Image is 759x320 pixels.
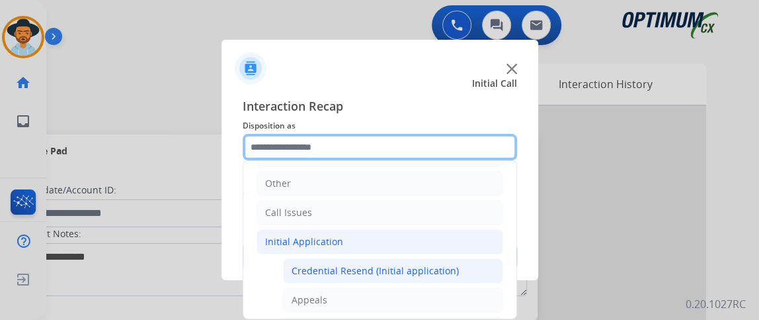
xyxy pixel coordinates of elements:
[292,264,459,278] div: Credential Resend (Initial application)
[292,293,327,307] div: Appeals
[235,52,266,84] img: contactIcon
[265,235,343,248] div: Initial Application
[265,177,291,190] div: Other
[472,77,517,90] span: Initial Call
[265,206,312,219] div: Call Issues
[686,296,746,312] p: 0.20.1027RC
[243,97,517,118] span: Interaction Recap
[243,118,517,134] span: Disposition as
